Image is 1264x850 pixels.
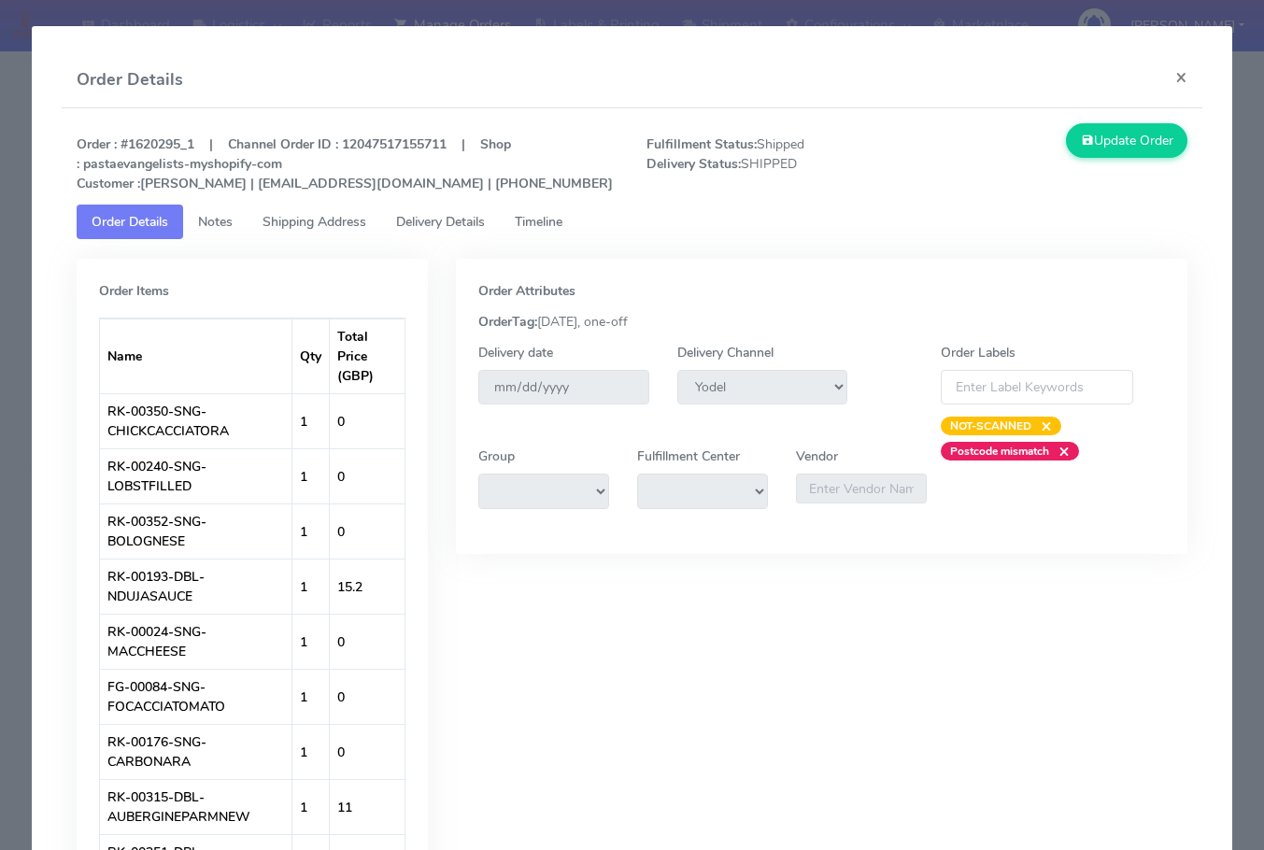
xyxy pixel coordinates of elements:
[77,175,140,192] strong: Customer :
[292,779,330,834] td: 1
[292,503,330,559] td: 1
[1049,442,1070,460] span: ×
[100,503,292,559] td: RK-00352-SNG-BOLOGNESE
[1066,123,1187,158] button: Update Order
[330,669,405,724] td: 0
[796,446,838,466] label: Vendor
[292,669,330,724] td: 1
[478,343,553,362] label: Delivery date
[77,205,1187,239] ul: Tabs
[92,213,168,231] span: Order Details
[330,559,405,614] td: 15.2
[796,474,927,503] input: Enter Vendor Name
[77,67,183,92] h4: Order Details
[292,319,330,393] th: Qty
[100,393,292,448] td: RK-00350-SNG-CHICKCACCIATORA
[950,444,1049,459] strong: Postcode mismatch
[100,724,292,779] td: RK-00176-SNG-CARBONARA
[292,448,330,503] td: 1
[1160,52,1202,102] button: Close
[263,213,366,231] span: Shipping Address
[646,135,757,153] strong: Fulfillment Status:
[292,393,330,448] td: 1
[646,155,741,173] strong: Delivery Status:
[198,213,233,231] span: Notes
[515,213,562,231] span: Timeline
[330,503,405,559] td: 0
[330,448,405,503] td: 0
[100,559,292,614] td: RK-00193-DBL-NDUJASAUCE
[100,319,292,393] th: Name
[100,448,292,503] td: RK-00240-SNG-LOBSTFILLED
[632,135,917,193] span: Shipped SHIPPED
[637,446,740,466] label: Fulfillment Center
[330,393,405,448] td: 0
[292,724,330,779] td: 1
[941,370,1133,404] input: Enter Label Keywords
[478,313,537,331] strong: OrderTag:
[941,343,1015,362] label: Order Labels
[100,779,292,834] td: RK-00315-DBL-AUBERGINEPARMNEW
[99,282,169,300] strong: Order Items
[677,343,774,362] label: Delivery Channel
[950,418,1031,433] strong: NOT-SCANNED
[77,135,613,192] strong: Order : #1620295_1 | Channel Order ID : 12047517155711 | Shop : pastaevangelists-myshopify-com [P...
[478,282,575,300] strong: Order Attributes
[330,614,405,669] td: 0
[330,779,405,834] td: 11
[100,614,292,669] td: RK-00024-SNG-MACCHEESE
[478,446,515,466] label: Group
[292,559,330,614] td: 1
[292,614,330,669] td: 1
[330,724,405,779] td: 0
[330,319,405,393] th: Total Price (GBP)
[100,669,292,724] td: FG-00084-SNG-FOCACCIATOMATO
[464,312,1179,332] div: [DATE], one-off
[396,213,485,231] span: Delivery Details
[1031,417,1052,435] span: ×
